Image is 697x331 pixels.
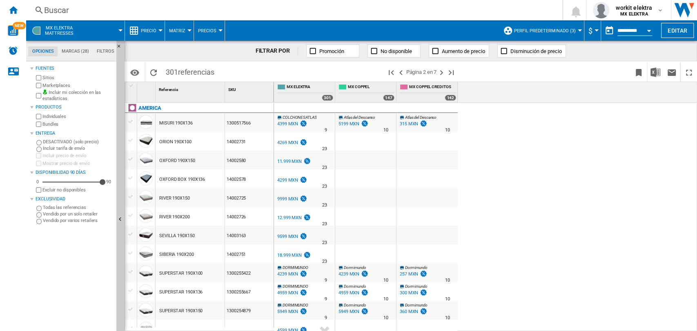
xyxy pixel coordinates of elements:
div: 18.999 MXN [277,253,302,258]
div: MX ELEKTRAMattresses [30,20,120,41]
div: Haga clic para filtrar por esa marca [138,103,161,113]
div: 5199 MXN [338,121,359,127]
input: DESACTIVADO (solo precio) [36,140,42,145]
input: Sitios [36,75,41,80]
span: 301 [162,62,218,80]
span: referencias [178,68,214,76]
div: 14002580 [225,151,274,169]
div: 5949 MXN [277,309,298,314]
div: 1300517566 [225,113,274,132]
div: 14002751 [225,244,274,263]
div: SEVILLA 190X150 [159,227,195,245]
div: 14003163 [225,226,274,244]
input: Marketplaces [36,83,41,88]
div: Tiempo de entrega : 23 días [322,220,327,228]
div: 11.999 MXN [277,159,302,164]
span: COLCHONESATLAS [283,115,317,120]
div: Sort None [157,82,225,95]
img: promotionV3.png [419,120,428,127]
div: Tiempo de entrega : 9 días [325,314,327,322]
button: Primera página [386,62,396,82]
span: Promoción [319,48,344,54]
label: Incluir tarifa de envío [43,145,113,151]
input: Mostrar precio de envío [36,161,41,166]
button: Página siguiente [436,62,446,82]
div: 18.999 MXN [276,251,311,260]
label: Sitios [42,75,113,81]
img: promotionV3.png [303,214,311,221]
img: promotionV3.png [299,308,307,315]
img: profile.jpg [593,2,609,18]
input: Vendido por varios retailers [36,219,42,224]
button: Ocultar [116,41,126,56]
div: 4959 MXN [338,290,359,295]
div: 142 offers sold by MX COPPEL CREDITOS [445,95,456,101]
img: promotionV3.png [419,270,428,277]
div: Tiempo de entrega : 10 días [383,126,388,134]
div: 4239 MXN [338,271,359,277]
span: Atlas del Descanso [344,115,375,120]
button: Promoción [306,44,359,58]
div: 14002578 [225,169,274,188]
div: MISURI 190X136 [159,114,193,133]
div: 90 [104,179,113,185]
div: Sort None [139,82,155,95]
span: Dormimundo [405,265,428,270]
img: promotionV3.png [361,308,369,315]
div: 4269 MXN [277,140,298,145]
md-slider: Disponibilidad [42,178,102,186]
img: promotionV3.png [299,289,307,296]
button: Disminución de precio [497,44,566,58]
img: promotionV3.png [299,233,307,240]
span: Dormimundo [405,284,428,289]
div: 14002725 [225,188,274,207]
div: Tiempo de entrega : 9 días [325,276,327,284]
input: Incluir precio de envío [36,153,41,158]
div: 315 MXN [399,120,428,128]
button: $ [588,20,597,41]
div: 5949 MXN [276,308,307,316]
span: Dormimundo [344,284,366,289]
div: Tiempo de entrega : 10 días [383,276,388,284]
div: Tiempo de entrega : 10 días [383,295,388,303]
label: Individuales [42,113,113,120]
span: No disponible [380,48,412,54]
div: MX COPPEL CREDITOS 142 offers sold by MX COPPEL CREDITOS [398,82,458,102]
img: alerts-logo.svg [8,46,18,56]
div: 9599 MXN [277,234,298,239]
input: Vendido por un solo retailer [36,212,42,218]
img: promotionV3.png [361,270,369,277]
div: 12.999 MXN [276,214,311,222]
div: Productos [36,104,113,111]
div: 257 MXN [399,270,428,278]
span: workit elektra [616,4,652,12]
span: DORMIMUNDO [283,303,308,307]
div: 4399 MXN [277,121,298,127]
span: Precio [141,28,156,33]
div: SIBERIA 190X200 [159,245,194,264]
div: Tiempo de entrega : 9 días [325,295,327,303]
div: 315 MXN [400,121,418,127]
input: Incluir tarifa de envío [36,147,42,152]
span: DORMIMUNDO [283,265,308,270]
div: MX COPPEL 147 offers sold by MX COPPEL [337,82,396,102]
span: Precios [198,28,216,33]
div: Tiempo de entrega : 10 días [445,126,450,134]
md-tab-item: Opciones [28,47,58,56]
input: Mostrar precio de envío [36,187,41,193]
div: SUPERSTAR 190X136 [159,283,203,302]
div: 1300255667 [225,282,274,301]
div: 11.999 MXN [276,158,311,166]
button: Precios [198,20,220,41]
div: Fuentes [36,65,113,72]
span: MX COPPEL CREDITOS [409,84,456,91]
div: 14002726 [225,207,274,226]
div: 1300255422 [225,263,274,282]
div: OXFORD BOX 190X136 [159,170,205,189]
div: 5199 MXN [337,120,369,128]
div: 12.999 MXN [277,215,302,220]
div: 300 MXN [399,289,428,297]
div: Entrega [36,130,113,137]
div: Tiempo de entrega : 10 días [445,295,450,303]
